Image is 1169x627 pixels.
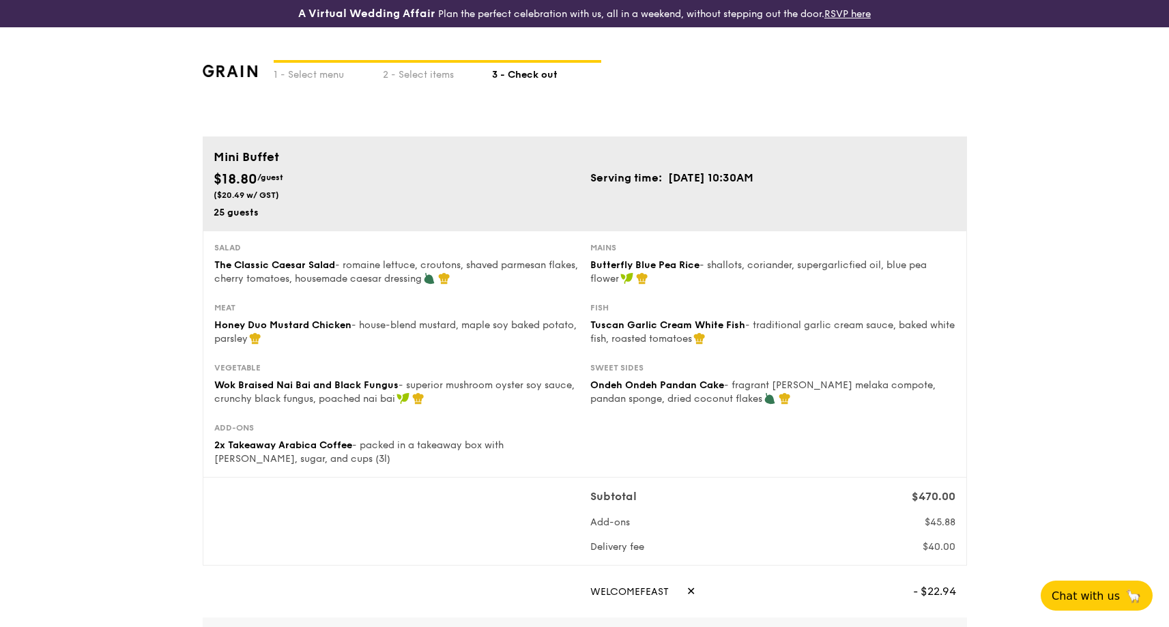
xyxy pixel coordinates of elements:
span: - packed in a takeaway box with [PERSON_NAME], sugar, and cups (3l) [214,439,504,465]
span: Delivery fee [590,541,644,553]
img: grain-logotype.1cdc1e11.png [203,65,258,77]
span: Add-ons [590,516,630,528]
span: $40.00 [923,541,955,553]
span: Subtotal [590,490,637,503]
div: Mini Buffet [214,147,956,166]
span: 2x Takeaway Arabica Coffee [214,439,352,451]
span: Honey Duo Mustard Chicken [214,319,351,331]
img: icon-chef-hat.a58ddaea.svg [779,392,791,405]
div: Meat [214,302,579,313]
div: Mains [590,242,955,253]
span: $18.80 [214,171,257,188]
a: RSVP here [824,8,871,20]
img: icon-vegan.f8ff3823.svg [620,272,634,285]
div: 1 - Select menu [274,63,383,82]
span: - house-blend mustard, maple soy baked potato, parsley [214,319,577,345]
span: - shallots, coriander, supergarlicfied oil, blue pea flower [590,259,927,285]
img: icon-vegan.f8ff3823.svg [396,392,410,405]
td: Serving time: [590,169,667,187]
div: Salad [214,242,579,253]
span: - traditional garlic cream sauce, baked white fish, roasted tomatoes [590,319,955,345]
span: Butterfly Blue Pea Rice [590,259,699,271]
td: [DATE] 10:30AM [667,169,754,187]
span: /guest [257,173,283,182]
span: $470.00 [912,490,955,503]
div: Sweet sides [590,362,955,373]
div: Plan the perfect celebration with us, all in a weekend, without stepping out the door. [195,5,975,22]
div: Add-ons [214,422,579,433]
img: icon-vegetarian.fe4039eb.svg [423,272,435,285]
div: Vegetable [214,362,579,373]
img: icon-chef-hat.a58ddaea.svg [412,392,424,405]
span: Chat with us [1052,589,1120,602]
div: 3 - Check out [492,63,601,82]
div: 2 - Select items [383,63,492,82]
img: icon-chef-hat.a58ddaea.svg [249,332,261,345]
span: 🦙 [1125,588,1142,604]
img: icon-vegetarian.fe4039eb.svg [764,392,776,405]
div: Fish [590,302,955,313]
h4: A Virtual Wedding Affair [298,5,435,22]
span: ✕ [687,577,695,607]
span: Wok Braised Nai Bai and Black Fungus [214,379,399,391]
span: Tuscan Garlic Cream White Fish [590,319,745,331]
img: icon-chef-hat.a58ddaea.svg [438,272,450,285]
span: The Classic Caesar Salad [214,259,335,271]
span: $45.88 [925,516,955,528]
span: - $22.94 [913,577,956,607]
span: ($20.49 w/ GST) [214,190,279,200]
img: icon-chef-hat.a58ddaea.svg [636,272,648,285]
button: Chat with us🦙 [1041,581,1153,611]
span: Ondeh Ondeh Pandan Cake [590,379,724,391]
img: icon-chef-hat.a58ddaea.svg [693,332,706,345]
span: - romaine lettuce, croutons, shaved parmesan flakes, cherry tomatoes, housemade caesar dressing [214,259,578,285]
div: 25 guests [214,206,579,220]
span: - fragrant [PERSON_NAME] melaka compote, pandan sponge, dried coconut flakes [590,379,936,405]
